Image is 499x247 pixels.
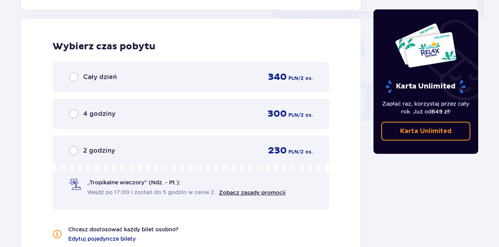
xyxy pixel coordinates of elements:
[381,122,471,141] a: Karta Unlimited
[87,188,216,196] span: Wejdź po 17:00 i zostań do 5 godzin w cenie 2.
[268,71,287,83] p: 340
[298,112,313,119] p: / 2 os.
[288,75,298,82] p: PLN
[288,148,298,155] p: PLN
[385,80,466,94] p: Karta Unlimited
[432,108,449,115] span: 649 zł
[219,189,286,196] a: Zobacz zasady promocji
[381,100,471,115] p: Zapłać raz, korzystaj przez cały rok. Już od !
[268,145,287,157] p: 230
[268,108,287,120] p: 300
[83,73,117,81] p: Cały dzień
[68,235,136,243] a: Edytuj pojedyncze bilety
[53,41,329,52] p: Wybierz czas pobytu
[83,110,115,118] p: 4 godziny
[87,178,180,186] p: „Tropikalne wieczory" (Ndz. - Pt.):
[298,148,313,155] p: / 2 os.
[298,75,313,82] p: / 2 os.
[83,146,115,155] p: 2 godziny
[288,112,298,119] p: PLN
[68,225,178,233] p: Chcesz dostosować każdy bilet osobno?
[400,127,452,135] p: Karta Unlimited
